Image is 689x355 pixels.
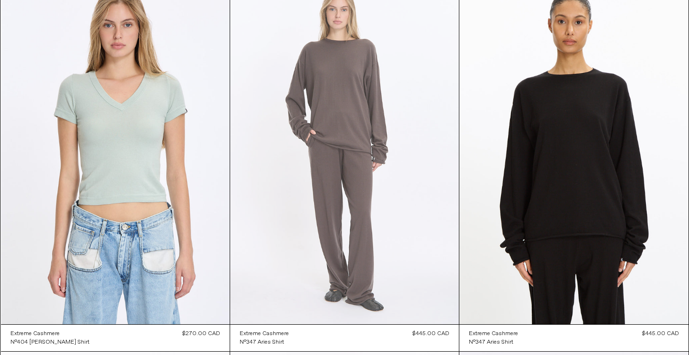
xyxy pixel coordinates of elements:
[240,338,289,346] a: N°347 Aries Shirt
[642,329,679,338] div: $445.00 CAD
[10,330,60,338] div: Extreme Cashmere
[10,338,89,346] div: N°404 [PERSON_NAME] Shirt
[412,329,449,338] div: $445.00 CAD
[240,338,284,346] div: N°347 Aries Shirt
[469,338,518,346] a: N°347 Aries Shirt
[469,329,518,338] a: Extreme Cashmere
[469,338,513,346] div: N°347 Aries Shirt
[182,329,220,338] div: $270.00 CAD
[10,329,89,338] a: Extreme Cashmere
[10,338,89,346] a: N°404 [PERSON_NAME] Shirt
[240,329,289,338] a: Extreme Cashmere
